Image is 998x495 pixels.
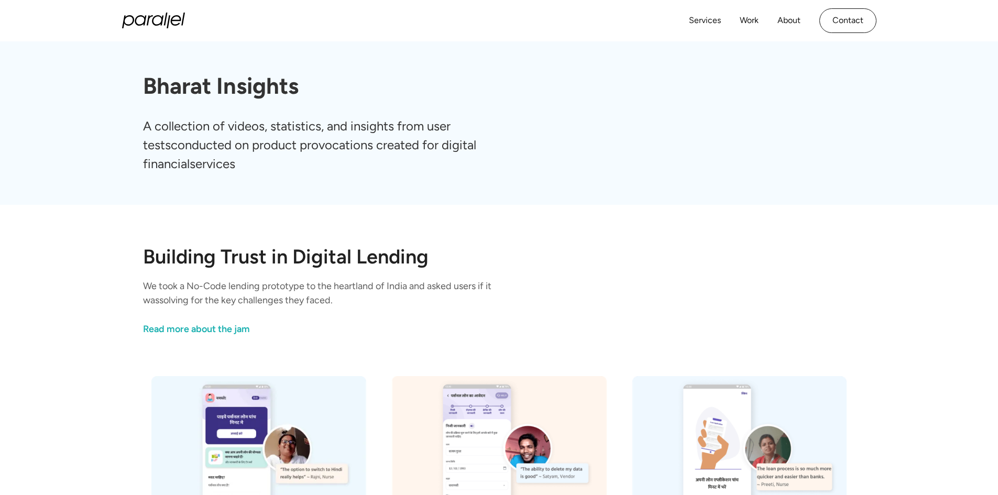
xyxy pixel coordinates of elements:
[143,322,250,336] div: Read more about the jam
[143,247,856,267] h2: Building Trust in Digital Lending
[143,279,535,307] p: We took a No-Code lending prototype to the heartland of India and asked users if it wassolving fo...
[689,13,721,28] a: Services
[777,13,800,28] a: About
[740,13,759,28] a: Work
[819,8,876,33] a: Contact
[143,117,517,173] p: A collection of videos, statistics, and insights from user testsconducted on product provocations...
[122,13,185,28] a: home
[143,322,535,336] a: link
[143,73,856,100] h1: Bharat Insights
